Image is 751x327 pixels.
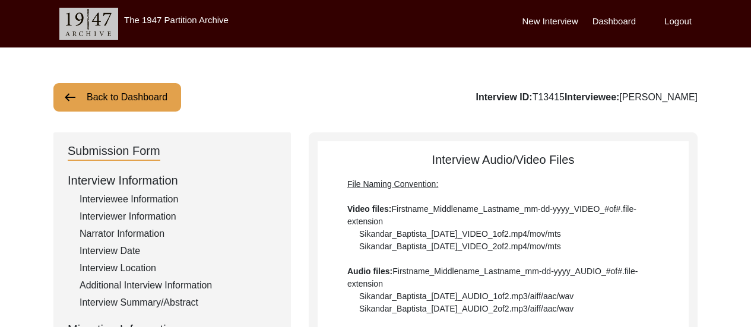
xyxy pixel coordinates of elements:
img: arrow-left.png [63,90,77,104]
label: Dashboard [592,15,636,28]
span: File Naming Convention: [347,179,438,189]
b: Video files: [347,204,391,214]
div: T13415 [PERSON_NAME] [476,90,698,104]
button: Back to Dashboard [53,83,181,112]
b: Interviewee: [565,92,619,102]
div: Interview Date [80,244,277,258]
div: Interview Summary/Abstract [80,296,277,310]
label: The 1947 Partition Archive [124,15,229,25]
div: Interview Location [80,261,277,275]
div: Interviewee Information [80,192,277,207]
img: header-logo.png [59,8,118,40]
label: Logout [664,15,692,28]
div: Additional Interview Information [80,278,277,293]
b: Interview ID: [476,92,533,102]
div: Submission Form [68,142,160,161]
div: Interview Information [68,172,277,189]
label: New Interview [522,15,578,28]
div: Interviewer Information [80,209,277,224]
b: Audio files: [347,266,392,276]
div: Narrator Information [80,227,277,241]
